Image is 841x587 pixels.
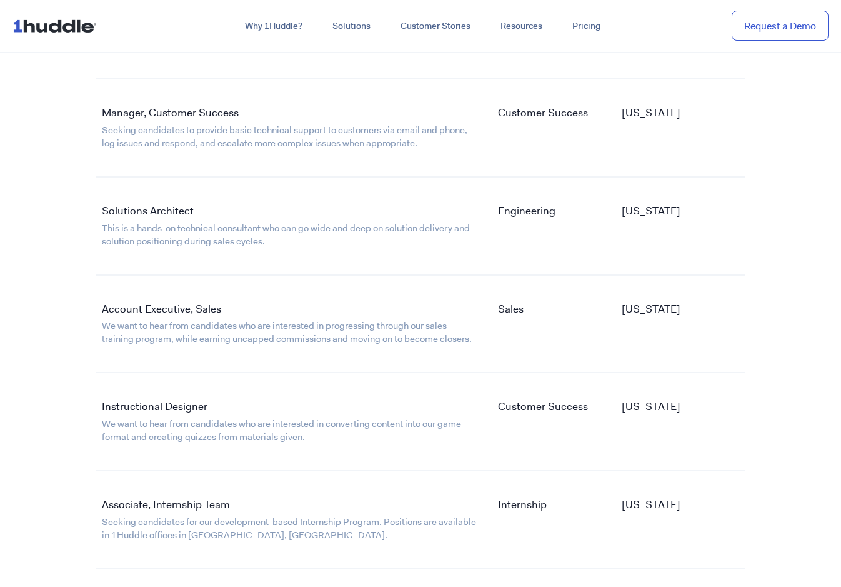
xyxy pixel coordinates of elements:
a: [US_STATE] [622,399,680,413]
a: [US_STATE] [622,204,680,218]
a: [US_STATE] [622,302,680,316]
a: Customer Success [498,106,588,119]
a: Manager, Customer Success [102,106,239,119]
a: Solutions [317,15,386,38]
a: This is a hands-on technical consultant who can go wide and deep on solution delivery and solutio... [102,222,470,248]
a: We want to hear from candidates who are interested in converting content into our game format and... [102,418,461,443]
a: Instructional Designer [102,399,207,413]
a: Customer Success [498,399,588,413]
a: Solutions Architect [102,204,194,218]
a: Customer Stories [386,15,485,38]
a: Request a Demo [732,11,829,41]
a: Account Executive, Sales [102,302,221,316]
a: [US_STATE] [622,106,680,119]
a: Resources [485,15,557,38]
a: We want to hear from candidates who are interested in progressing through our sales training prog... [102,319,472,345]
a: Sales [498,302,524,316]
a: [US_STATE] [622,498,680,511]
a: Pricing [557,15,615,38]
a: Seeking candidates to provide basic technical support to customers via email and phone, log issue... [102,124,467,149]
a: Why 1Huddle? [230,15,317,38]
a: Seeking candidates for our development-based Internship Program. Positions are available in 1Hudd... [102,516,476,541]
a: Internship [498,498,547,511]
a: Engineering [498,204,555,218]
a: Associate, Internship Team [102,498,230,511]
img: ... [12,14,102,38]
